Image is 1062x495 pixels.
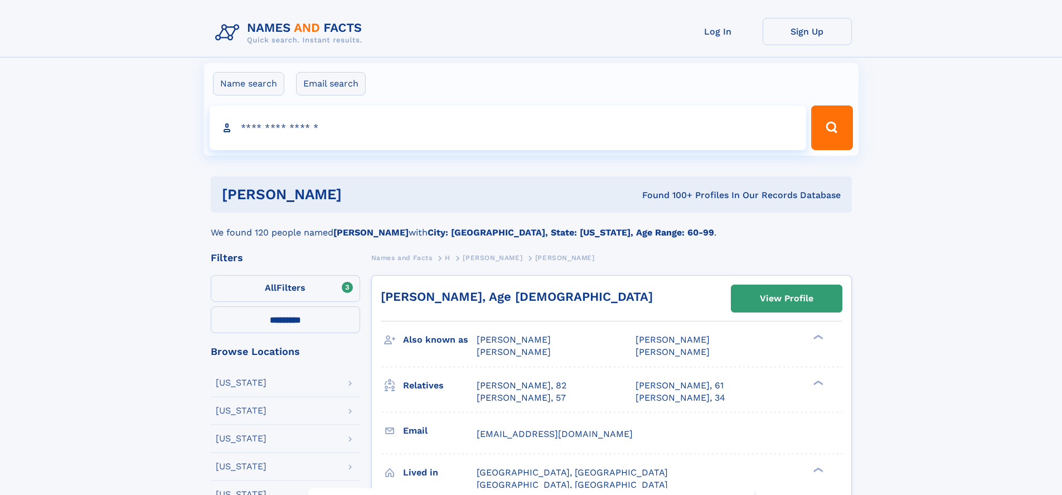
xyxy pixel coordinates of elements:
[636,347,710,357] span: [PERSON_NAME]
[211,213,852,239] div: We found 120 people named with .
[760,286,813,311] div: View Profile
[371,251,433,265] a: Names and Facts
[463,254,522,262] span: [PERSON_NAME]
[535,254,595,262] span: [PERSON_NAME]
[381,290,653,304] a: [PERSON_NAME], Age [DEMOGRAPHIC_DATA]
[477,392,566,404] a: [PERSON_NAME], 57
[811,379,824,386] div: ❯
[296,72,366,95] label: Email search
[477,429,633,439] span: [EMAIL_ADDRESS][DOMAIN_NAME]
[216,462,266,471] div: [US_STATE]
[403,330,477,349] h3: Also known as
[811,466,824,473] div: ❯
[216,406,266,415] div: [US_STATE]
[211,253,360,263] div: Filters
[403,463,477,482] h3: Lived in
[492,189,841,201] div: Found 100+ Profiles In Our Records Database
[428,227,714,238] b: City: [GEOGRAPHIC_DATA], State: [US_STATE], Age Range: 60-99
[265,282,277,293] span: All
[211,275,360,302] label: Filters
[403,421,477,440] h3: Email
[811,334,824,341] div: ❯
[477,479,668,490] span: [GEOGRAPHIC_DATA], [GEOGRAPHIC_DATA]
[213,72,284,95] label: Name search
[211,347,360,357] div: Browse Locations
[763,18,852,45] a: Sign Up
[636,392,725,404] a: [PERSON_NAME], 34
[477,467,668,478] span: [GEOGRAPHIC_DATA], [GEOGRAPHIC_DATA]
[222,188,492,201] h1: [PERSON_NAME]
[673,18,763,45] a: Log In
[636,334,710,345] span: [PERSON_NAME]
[463,251,522,265] a: [PERSON_NAME]
[477,334,551,345] span: [PERSON_NAME]
[210,105,807,150] input: search input
[211,18,371,48] img: Logo Names and Facts
[333,227,409,238] b: [PERSON_NAME]
[445,254,450,262] span: H
[403,376,477,395] h3: Relatives
[477,379,566,392] a: [PERSON_NAME], 82
[445,251,450,265] a: H
[731,285,842,312] a: View Profile
[636,379,724,392] a: [PERSON_NAME], 61
[216,378,266,387] div: [US_STATE]
[216,434,266,443] div: [US_STATE]
[477,347,551,357] span: [PERSON_NAME]
[811,105,852,150] button: Search Button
